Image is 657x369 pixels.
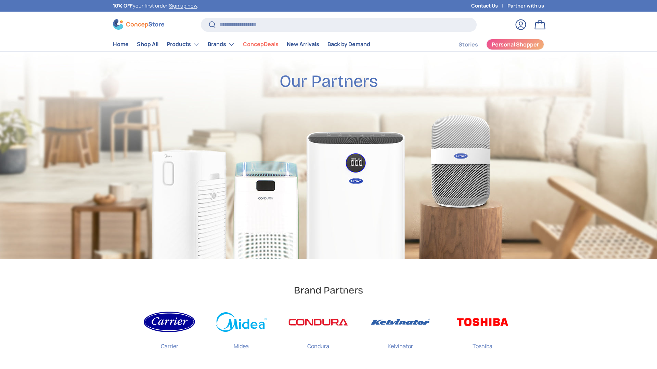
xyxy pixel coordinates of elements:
[113,19,164,30] img: ConcepStore
[492,42,539,47] span: Personal Shopper
[471,2,507,10] a: Contact Us
[113,38,129,51] a: Home
[113,2,198,10] p: your first order! .
[216,307,267,356] a: Midea
[161,337,178,350] p: Carrier
[234,337,249,350] p: Midea
[208,38,235,51] a: Brands
[163,38,204,51] summary: Products
[459,38,478,51] a: Stories
[442,38,544,51] nav: Secondary
[473,337,492,350] p: Toshiba
[169,2,197,9] a: Sign up now
[243,38,279,51] a: ConcepDeals
[287,38,319,51] a: New Arrivals
[280,71,378,92] h2: Our Partners
[388,337,413,350] p: Kelvinator
[113,2,133,9] strong: 10% OFF
[137,38,158,51] a: Shop All
[370,307,431,356] a: Kelvinator
[204,38,239,51] summary: Brands
[113,38,370,51] nav: Primary
[486,39,544,50] a: Personal Shopper
[294,284,363,297] h2: Brand Partners
[452,307,513,356] a: Toshiba
[507,2,544,10] a: Partner with us
[167,38,199,51] a: Products
[287,307,349,356] a: Condura
[327,38,370,51] a: Back by Demand
[307,337,329,350] p: Condura
[144,307,195,356] a: Carrier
